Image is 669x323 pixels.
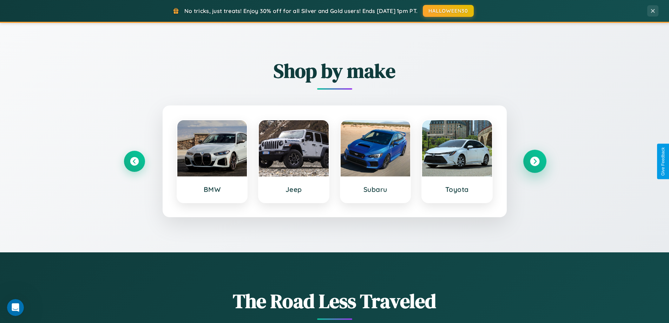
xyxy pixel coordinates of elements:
h3: BMW [184,185,240,194]
h3: Subaru [348,185,404,194]
button: HALLOWEEN30 [423,5,474,17]
div: Give Feedback [661,147,665,176]
iframe: Intercom live chat [7,299,24,316]
span: No tricks, just treats! Enjoy 30% off for all Silver and Gold users! Ends [DATE] 1pm PT. [184,7,418,14]
h3: Jeep [266,185,322,194]
h2: Shop by make [124,57,545,84]
h1: The Road Less Traveled [124,288,545,315]
h3: Toyota [429,185,485,194]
